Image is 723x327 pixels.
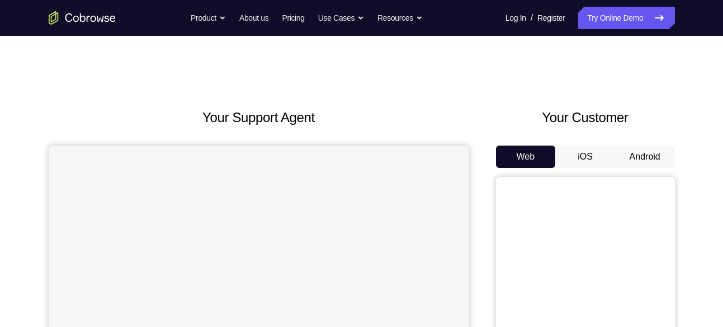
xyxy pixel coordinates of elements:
[49,108,469,128] h2: Your Support Agent
[49,11,116,25] a: Go to the home page
[555,146,615,168] button: iOS
[239,7,268,29] a: About us
[496,146,556,168] button: Web
[282,7,304,29] a: Pricing
[377,7,423,29] button: Resources
[578,7,674,29] a: Try Online Demo
[505,7,526,29] a: Log In
[615,146,675,168] button: Android
[191,7,226,29] button: Product
[496,108,675,128] h2: Your Customer
[537,7,565,29] a: Register
[531,11,533,25] span: /
[318,7,364,29] button: Use Cases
